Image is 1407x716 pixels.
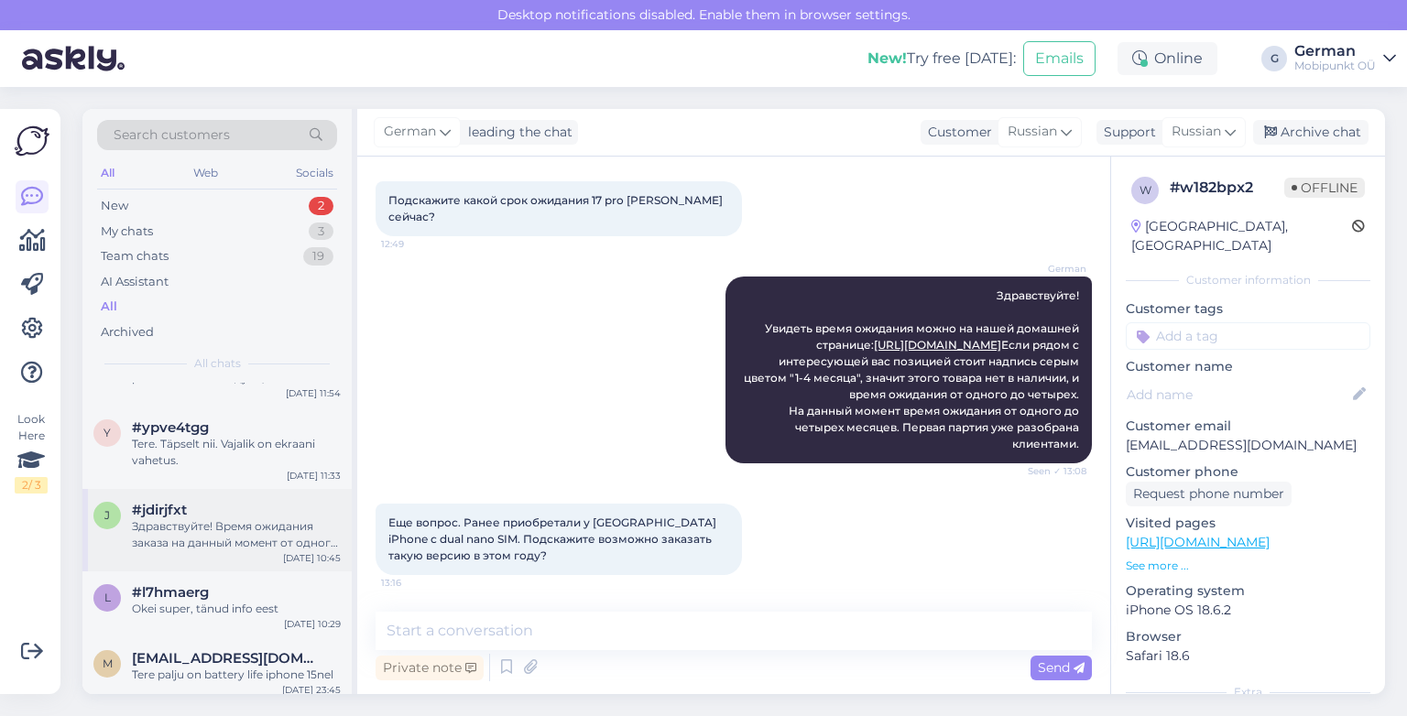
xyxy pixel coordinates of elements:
[104,591,111,604] span: l
[867,48,1016,70] div: Try free [DATE]:
[381,237,450,251] span: 12:49
[1126,417,1370,436] p: Customer email
[104,508,110,522] span: j
[1126,462,1370,482] p: Customer phone
[286,386,341,400] div: [DATE] 11:54
[132,502,187,518] span: #jdirjfxt
[15,124,49,158] img: Askly Logo
[1126,601,1370,620] p: iPhone OS 18.6.2
[1126,299,1370,319] p: Customer tags
[1126,436,1370,455] p: [EMAIL_ADDRESS][DOMAIN_NAME]
[1096,123,1156,142] div: Support
[132,518,341,551] div: Здравствуйте! Время ожидания заказа на данный момент от одного до четырех месяцев.
[1253,120,1369,145] div: Archive chat
[132,419,209,436] span: #ypve4tgg
[1126,357,1370,376] p: Customer name
[15,477,48,494] div: 2 / 3
[1126,627,1370,646] p: Browser
[1126,646,1370,666] p: Safari 18.6
[132,584,209,601] span: #l7hmaerg
[1038,659,1085,676] span: Send
[101,323,154,342] div: Archived
[874,338,1001,352] a: [URL][DOMAIN_NAME]
[1170,177,1284,199] div: # w182bpx2
[1126,482,1292,506] div: Request phone number
[1127,385,1349,405] input: Add name
[1023,41,1096,76] button: Emails
[1008,122,1057,142] span: Russian
[114,125,230,145] span: Search customers
[867,49,907,67] b: New!
[921,123,992,142] div: Customer
[97,161,118,185] div: All
[287,469,341,483] div: [DATE] 11:33
[283,551,341,565] div: [DATE] 10:45
[1126,322,1370,350] input: Add a tag
[1261,46,1287,71] div: G
[381,576,450,590] span: 13:16
[1294,59,1376,73] div: Mobipunkt OÜ
[1172,122,1221,142] span: Russian
[309,197,333,215] div: 2
[1018,464,1086,478] span: Seen ✓ 13:08
[309,222,333,241] div: 3
[1126,272,1370,288] div: Customer information
[1126,514,1370,533] p: Visited pages
[388,515,719,562] span: Еще вопрос. Ранее приобретали у [GEOGRAPHIC_DATA] iPhone с dual nano SIM. Подскажите возможно зак...
[132,650,322,667] span: mattiaspalu@gmail.com
[104,426,111,439] span: y
[376,656,484,680] div: Private note
[1284,178,1365,198] span: Offline
[101,247,169,266] div: Team chats
[132,436,341,469] div: Tere. Täpselt nii. Vajalik on ekraani vahetus.
[101,298,117,316] div: All
[1126,534,1270,550] a: [URL][DOMAIN_NAME]
[1118,42,1217,75] div: Online
[384,122,436,142] span: German
[1131,217,1352,255] div: [GEOGRAPHIC_DATA], [GEOGRAPHIC_DATA]
[132,601,341,617] div: Okei super, tänud info eest
[1294,44,1396,73] a: GermanMobipunkt OÜ
[194,355,241,372] span: All chats
[461,123,573,142] div: leading the chat
[292,161,337,185] div: Socials
[15,411,48,494] div: Look Here
[1294,44,1376,59] div: German
[101,197,128,215] div: New
[190,161,222,185] div: Web
[101,222,153,241] div: My chats
[132,667,341,683] div: Tere palju on battery life iphone 15nel
[1018,262,1086,276] span: German
[284,617,341,631] div: [DATE] 10:29
[1140,183,1151,197] span: w
[1126,581,1370,601] p: Operating system
[1126,684,1370,700] div: Extra
[1126,558,1370,574] p: See more ...
[282,683,341,697] div: [DATE] 23:45
[101,273,169,291] div: AI Assistant
[303,247,333,266] div: 19
[388,193,725,223] span: Подскажите какой срок ожидания 17 pro [PERSON_NAME] сейчас?
[103,656,113,670] span: m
